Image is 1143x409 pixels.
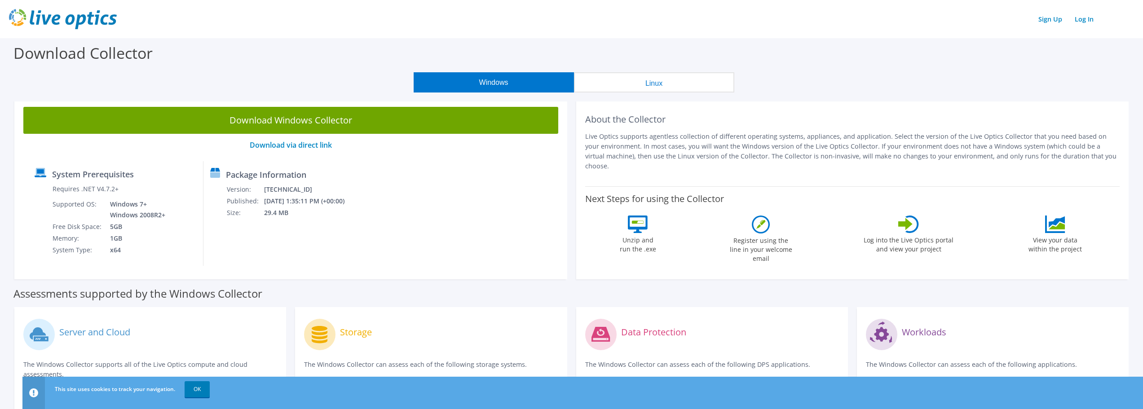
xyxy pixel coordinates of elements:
td: Free Disk Space: [52,221,103,233]
p: Live Optics supports agentless collection of different operating systems, appliances, and applica... [585,132,1120,171]
label: Assessments supported by the Windows Collector [13,289,262,298]
p: The Windows Collector can assess each of the following applications. [866,360,1120,378]
label: Download Collector [13,43,153,63]
button: Windows [414,72,574,92]
p: The Windows Collector supports all of the Live Optics compute and cloud assessments. [23,360,277,379]
td: 5GB [103,221,167,233]
td: 29.4 MB [264,207,357,219]
td: Windows 7+ Windows 2008R2+ [103,198,167,221]
td: System Type: [52,244,103,256]
h2: About the Collector [585,114,1120,125]
label: Register using the line in your welcome email [727,233,794,263]
p: The Windows Collector can assess each of the following storage systems. [304,360,558,378]
td: Size: [226,207,264,219]
label: Log into the Live Optics portal and view your project [863,233,954,254]
td: Supported OS: [52,198,103,221]
label: Data Protection [621,328,686,337]
label: Requires .NET V4.7.2+ [53,185,119,194]
label: Next Steps for using the Collector [585,194,724,204]
td: x64 [103,244,167,256]
td: 1GB [103,233,167,244]
td: [TECHNICAL_ID] [264,184,357,195]
td: Published: [226,195,264,207]
td: Memory: [52,233,103,244]
td: Version: [226,184,264,195]
label: Storage [340,328,372,337]
label: Unzip and run the .exe [617,233,658,254]
a: Download via direct link [250,140,332,150]
a: Sign Up [1034,13,1067,26]
span: This site uses cookies to track your navigation. [55,385,175,393]
a: OK [185,381,210,397]
a: Log In [1070,13,1098,26]
label: System Prerequisites [52,170,134,179]
img: live_optics_svg.svg [9,9,117,29]
p: The Windows Collector can assess each of the following DPS applications. [585,360,839,378]
a: Download Windows Collector [23,107,558,134]
label: View your data within the project [1023,233,1087,254]
label: Workloads [902,328,946,337]
label: Package Information [226,170,306,179]
td: [DATE] 1:35:11 PM (+00:00) [264,195,357,207]
button: Linux [574,72,734,92]
label: Server and Cloud [59,328,130,337]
